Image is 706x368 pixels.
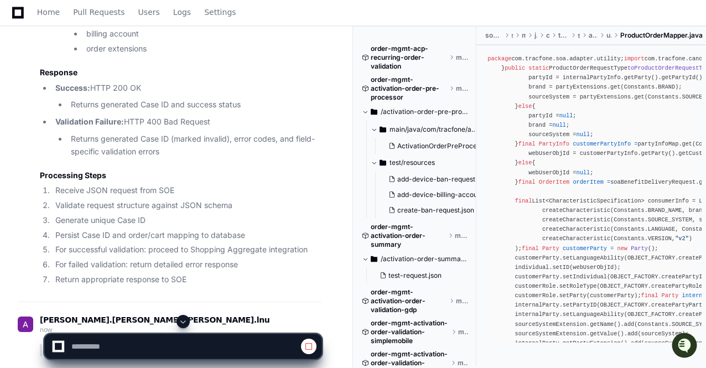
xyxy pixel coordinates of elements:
span: Pull Requests [73,9,124,15]
span: adapter [589,31,598,40]
span: Pylon [110,116,134,125]
li: For failed validation: return detailed error response [52,258,321,271]
span: soa [578,31,580,40]
span: final [515,198,532,204]
span: master [455,231,468,240]
li: Generate unique Case ID [52,214,321,227]
span: = [610,245,614,252]
li: HTTP 200 OK [52,82,321,112]
h3: Processing Steps [40,170,321,181]
button: main/java/com/tracfone/activation/order/pre/processor/service [371,121,477,138]
span: Party [662,292,679,299]
span: static [528,65,549,71]
span: order-mgmt-activation-order-validation-gdp [371,288,447,314]
span: test-request.json [388,271,442,280]
span: null [577,131,590,138]
span: customerParty [563,245,607,252]
span: main [522,31,526,40]
button: create-ban-request.json [384,203,479,218]
span: add-device-billing-account-request.json [397,190,525,199]
span: final [522,245,539,252]
li: Validate request structure against JSON schema [52,199,321,212]
span: else [518,103,532,110]
span: final [518,141,536,147]
span: /activation-order-summary/src/test/resources [381,255,468,263]
span: null [552,122,566,128]
button: add-device-ban-request.json [384,172,479,187]
li: For successful validation: proceed to Shopping Aggregate integration [52,243,321,256]
span: create-ban-request.json [397,206,474,215]
span: Home [37,9,60,15]
button: ActivationOrderPreProcessorService.java [384,138,479,154]
span: test/resources [390,158,435,167]
strong: Validation Failure: [55,117,124,126]
span: soa-adapter [485,31,502,40]
li: Returns generated Case ID and success status [68,99,321,111]
span: java [534,31,537,40]
span: "v2" [675,235,689,242]
button: /activation-order-pre-processor/src [362,103,468,121]
li: order extensions [83,43,321,55]
span: package [487,55,511,62]
span: order-mgmt-activation-order-summary [371,222,446,249]
span: ProductOrderMapper.java [620,31,703,40]
span: utility [606,31,611,40]
span: com [546,31,549,40]
span: final [518,179,536,185]
button: /activation-order-summary/src/test/resources [362,250,468,268]
span: final [641,292,658,299]
li: Returns generated Case ID (marked invalid), error codes, and field-specific validation errors [68,133,321,158]
span: customerPartyInfo [573,141,631,147]
img: PlayerZero [11,11,33,33]
div: Welcome [11,44,201,62]
svg: Directory [380,123,386,136]
span: main/java/com/tracfone/activation/order/pre/processor/service [390,125,477,134]
span: /activation-order-pre-processor/src [381,107,468,116]
span: orderItem [573,179,603,185]
span: master [456,84,468,93]
span: Party [631,245,648,252]
span: import [624,55,645,62]
span: Settings [204,9,236,15]
span: null [577,169,590,176]
a: Powered byPylon [78,116,134,125]
span: add-device-ban-request.json [397,175,490,184]
svg: Directory [371,252,377,266]
span: PartyInfo [539,141,569,147]
strong: Success: [55,83,90,92]
div: We're offline, but we'll be back soon! [38,94,160,102]
span: master [456,53,468,62]
span: null [559,112,573,119]
li: HTTP 400 Bad Request [52,116,321,158]
li: Persist Case ID and order/cart mapping to database [52,229,321,242]
button: add-device-billing-account-request.json [384,187,479,203]
span: order-mgmt-acp-recurring-order-validation [371,44,447,71]
span: Users [138,9,160,15]
li: billing account [83,28,321,40]
span: tracfone [558,31,569,40]
li: Receive JSON request from SOE [52,184,321,197]
button: Start new chat [188,86,201,99]
span: master [456,297,468,305]
button: test-request.json [375,268,461,283]
span: ActivationOrderPreProcessorService.java [397,142,529,151]
iframe: Open customer support [671,331,700,361]
span: = [607,179,610,185]
svg: Directory [380,156,386,169]
span: OrderItem [539,179,569,185]
h3: Response [40,67,321,78]
span: else [518,159,532,166]
li: Return appropriate response to SOE [52,273,321,286]
span: Party [542,245,559,252]
span: public [505,65,525,71]
button: test/resources [371,154,477,172]
img: 1756235613930-3d25f9e4-fa56-45dd-b3ad-e072dfbd1548 [11,82,31,102]
div: Start new chat [38,82,181,94]
svg: Directory [371,105,377,118]
span: = [634,141,637,147]
span: order-mgmt-activation-order-pre-processor [371,75,447,102]
span: Logs [173,9,191,15]
span: src [511,31,513,40]
span: new [617,245,627,252]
